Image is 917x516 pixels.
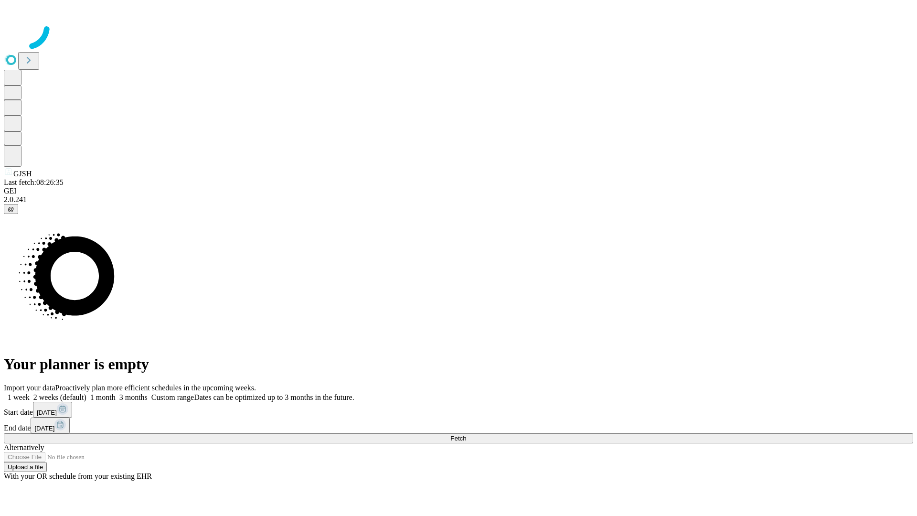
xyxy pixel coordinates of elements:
[119,393,148,401] span: 3 months
[31,418,70,433] button: [DATE]
[4,443,44,451] span: Alternatively
[151,393,194,401] span: Custom range
[4,433,913,443] button: Fetch
[55,384,256,392] span: Proactively plan more efficient schedules in the upcoming weeks.
[13,170,32,178] span: GJSH
[34,425,54,432] span: [DATE]
[4,384,55,392] span: Import your data
[4,418,913,433] div: End date
[4,204,18,214] button: @
[4,462,47,472] button: Upload a file
[4,187,913,195] div: GEI
[8,205,14,213] span: @
[33,393,86,401] span: 2 weeks (default)
[4,402,913,418] div: Start date
[33,402,72,418] button: [DATE]
[4,195,913,204] div: 2.0.241
[4,472,152,480] span: With your OR schedule from your existing EHR
[37,409,57,416] span: [DATE]
[450,435,466,442] span: Fetch
[8,393,30,401] span: 1 week
[4,178,64,186] span: Last fetch: 08:26:35
[4,355,913,373] h1: Your planner is empty
[194,393,354,401] span: Dates can be optimized up to 3 months in the future.
[90,393,116,401] span: 1 month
